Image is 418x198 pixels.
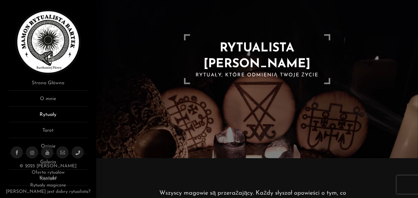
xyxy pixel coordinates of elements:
a: Rytuały [9,111,87,122]
a: Tarot [9,127,87,138]
a: Opinie [9,143,87,154]
h1: RYTUALISTA [PERSON_NAME] [190,40,324,72]
h2: Rytuały, które odmienią Twoje życie [190,72,324,78]
a: Kontakt [40,177,56,181]
img: Rytualista Bartek [15,9,81,75]
a: [PERSON_NAME] jest dobry rytualista? [6,189,90,194]
a: Rytuały magiczne [30,183,66,188]
a: O mnie [9,95,87,106]
a: Oferta rytuałów [32,170,65,175]
a: Strona Główna [9,79,87,91]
